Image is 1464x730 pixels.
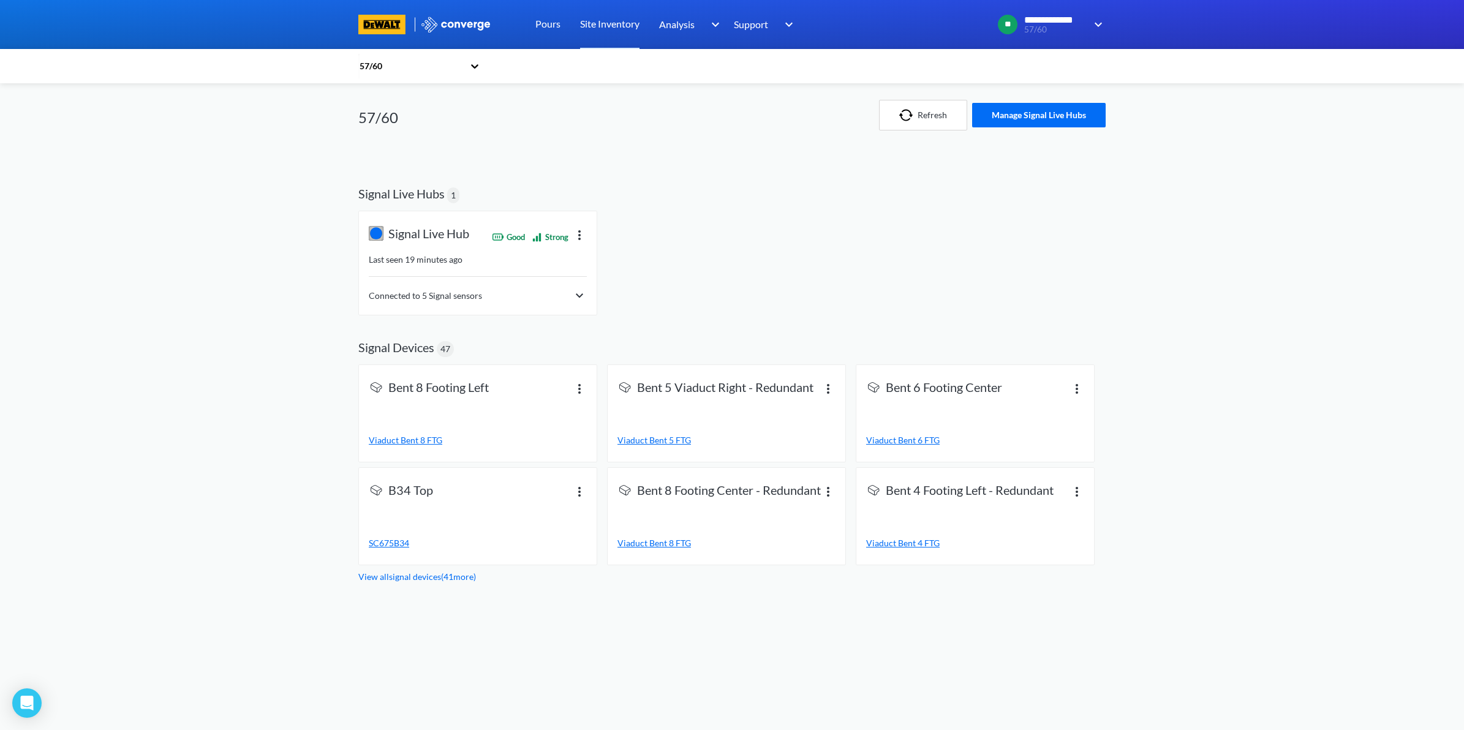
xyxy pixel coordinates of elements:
h2: Signal Live Hubs [358,186,445,201]
img: more.svg [1070,381,1084,396]
a: SC675B34 [369,536,587,550]
a: Viaduct Bent 8 FTG [369,434,587,447]
span: Viaduct Bent 5 FTG [617,435,691,445]
button: Manage Signal Live Hubs [972,103,1106,127]
img: signal-icon.svg [617,380,632,394]
span: Viaduct Bent 8 FTG [617,538,691,548]
span: 1 [451,189,456,202]
h1: 57/60 [358,108,398,127]
span: Bent 8 Footing Center - Redundant [637,483,821,500]
img: logo_ewhite.svg [420,17,491,32]
span: Strong [545,231,568,243]
div: 57/60 [358,59,464,73]
span: Viaduct Bent 8 FTG [369,435,442,445]
img: signal-icon.svg [369,380,383,394]
span: Viaduct Bent 4 FTG [866,538,940,548]
span: Analysis [659,17,695,32]
img: more.svg [821,381,836,396]
a: Viaduct Bent 4 FTG [866,536,1084,550]
a: View all signal devices ( 41 more) [358,571,476,582]
img: branding logo [358,15,406,34]
span: Bent 4 Footing Left - Redundant [886,483,1054,500]
a: Viaduct Bent 5 FTG [617,434,836,447]
span: Bent 8 Footing Left [388,380,489,397]
img: more.svg [572,381,587,396]
span: Signal Live Hub [388,226,469,243]
span: SC675B34 [369,538,409,548]
a: branding logo [358,15,420,34]
img: chevron-right.svg [572,288,587,303]
span: B34 Top [388,483,433,500]
span: 57/60 [1024,25,1086,34]
img: downArrow.svg [1086,17,1106,32]
span: 47 [440,342,450,356]
img: icon-refresh.svg [899,109,918,121]
a: Viaduct Bent 6 FTG [866,434,1084,447]
span: Good [507,231,525,243]
img: signal-icon.svg [369,483,383,497]
img: live-hub.svg [369,226,383,241]
a: Viaduct Bent 8 FTG [617,536,836,550]
div: Open Intercom Messenger [12,688,42,718]
span: Bent 6 Footing Center [886,380,1002,397]
img: signal-icon.svg [866,380,881,394]
button: Refresh [879,100,967,130]
span: Bent 5 Viaduct Right - Redundant [637,380,813,397]
span: Support [734,17,768,32]
img: more.svg [572,484,587,499]
img: more.svg [572,227,587,242]
span: Last seen 19 minutes ago [369,254,462,265]
img: downArrow.svg [777,17,796,32]
h2: Signal Devices [358,340,434,355]
img: more.svg [821,484,836,499]
img: downArrow.svg [703,17,723,32]
span: Connected to 5 Signal sensors [369,289,482,303]
img: Battery good [492,231,504,243]
span: Viaduct Bent 6 FTG [866,435,940,445]
img: more.svg [1070,484,1084,499]
img: signal-icon.svg [866,483,881,497]
img: signal-icon.svg [617,483,632,497]
img: Network connectivity strong [531,231,543,243]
